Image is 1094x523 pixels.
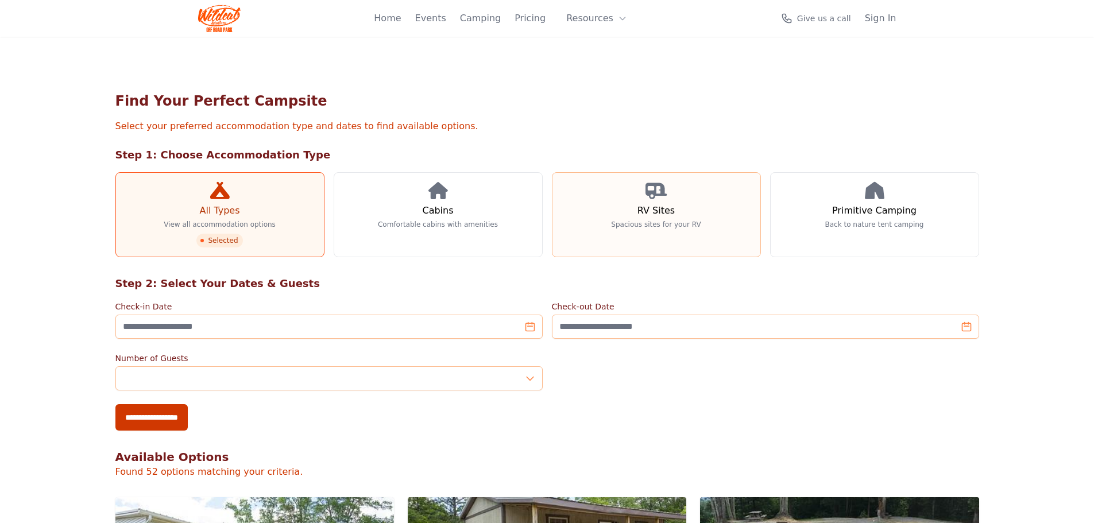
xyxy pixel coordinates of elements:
a: Pricing [515,11,546,25]
label: Number of Guests [115,352,543,364]
a: Primitive Camping Back to nature tent camping [770,172,979,257]
label: Check-in Date [115,301,543,312]
a: All Types View all accommodation options Selected [115,172,324,257]
h3: Cabins [422,204,453,218]
img: Wildcat Logo [198,5,241,32]
span: Selected [196,234,242,247]
h3: All Types [199,204,239,218]
a: Events [415,11,446,25]
span: Give us a call [797,13,851,24]
p: Found 52 options matching your criteria. [115,465,979,479]
p: View all accommodation options [164,220,276,229]
h2: Step 1: Choose Accommodation Type [115,147,979,163]
p: Select your preferred accommodation type and dates to find available options. [115,119,979,133]
a: Camping [460,11,501,25]
h1: Find Your Perfect Campsite [115,92,979,110]
label: Check-out Date [552,301,979,312]
a: Home [374,11,401,25]
h3: RV Sites [637,204,675,218]
a: Give us a call [781,13,851,24]
h3: Primitive Camping [832,204,917,218]
a: Sign In [865,11,896,25]
h2: Step 2: Select Your Dates & Guests [115,276,979,292]
button: Resources [559,7,634,30]
a: RV Sites Spacious sites for your RV [552,172,761,257]
p: Spacious sites for your RV [611,220,701,229]
p: Back to nature tent camping [825,220,924,229]
h2: Available Options [115,449,979,465]
p: Comfortable cabins with amenities [378,220,498,229]
a: Cabins Comfortable cabins with amenities [334,172,543,257]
